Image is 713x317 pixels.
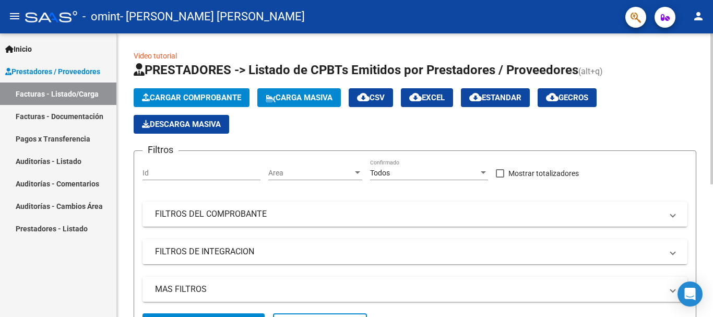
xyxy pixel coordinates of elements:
[268,169,353,178] span: Area
[120,5,305,28] span: - [PERSON_NAME] [PERSON_NAME]
[401,88,453,107] button: EXCEL
[409,93,445,102] span: EXCEL
[155,208,662,220] mat-panel-title: FILTROS DEL COMPROBANTE
[546,93,588,102] span: Gecros
[370,169,390,177] span: Todos
[155,284,662,295] mat-panel-title: MAS FILTROS
[469,91,482,103] mat-icon: cloud_download
[678,281,703,307] div: Open Intercom Messenger
[508,167,579,180] span: Mostrar totalizadores
[142,143,179,157] h3: Filtros
[266,93,332,102] span: Carga Masiva
[134,115,229,134] button: Descarga Masiva
[8,10,21,22] mat-icon: menu
[142,120,221,129] span: Descarga Masiva
[134,63,578,77] span: PRESTADORES -> Listado de CPBTs Emitidos por Prestadores / Proveedores
[546,91,558,103] mat-icon: cloud_download
[538,88,597,107] button: Gecros
[578,66,603,76] span: (alt+q)
[349,88,393,107] button: CSV
[142,93,241,102] span: Cargar Comprobante
[461,88,530,107] button: Estandar
[409,91,422,103] mat-icon: cloud_download
[142,277,687,302] mat-expansion-panel-header: MAS FILTROS
[469,93,521,102] span: Estandar
[134,88,249,107] button: Cargar Comprobante
[692,10,705,22] mat-icon: person
[142,202,687,227] mat-expansion-panel-header: FILTROS DEL COMPROBANTE
[357,91,370,103] mat-icon: cloud_download
[5,66,100,77] span: Prestadores / Proveedores
[134,115,229,134] app-download-masive: Descarga masiva de comprobantes (adjuntos)
[5,43,32,55] span: Inicio
[134,52,177,60] a: Video tutorial
[82,5,120,28] span: - omint
[155,246,662,257] mat-panel-title: FILTROS DE INTEGRACION
[142,239,687,264] mat-expansion-panel-header: FILTROS DE INTEGRACION
[357,93,385,102] span: CSV
[257,88,341,107] button: Carga Masiva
